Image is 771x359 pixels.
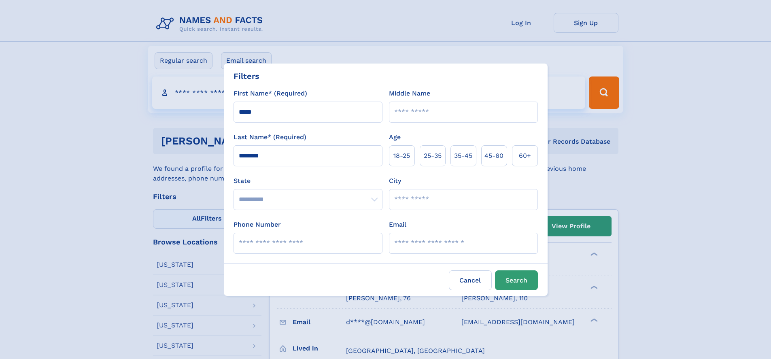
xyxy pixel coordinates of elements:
[389,220,406,229] label: Email
[454,151,472,161] span: 35‑45
[519,151,531,161] span: 60+
[389,132,401,142] label: Age
[389,89,430,98] label: Middle Name
[393,151,410,161] span: 18‑25
[424,151,442,161] span: 25‑35
[234,89,307,98] label: First Name* (Required)
[449,270,492,290] label: Cancel
[234,176,382,186] label: State
[234,220,281,229] label: Phone Number
[495,270,538,290] button: Search
[234,70,259,82] div: Filters
[389,176,401,186] label: City
[484,151,503,161] span: 45‑60
[234,132,306,142] label: Last Name* (Required)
